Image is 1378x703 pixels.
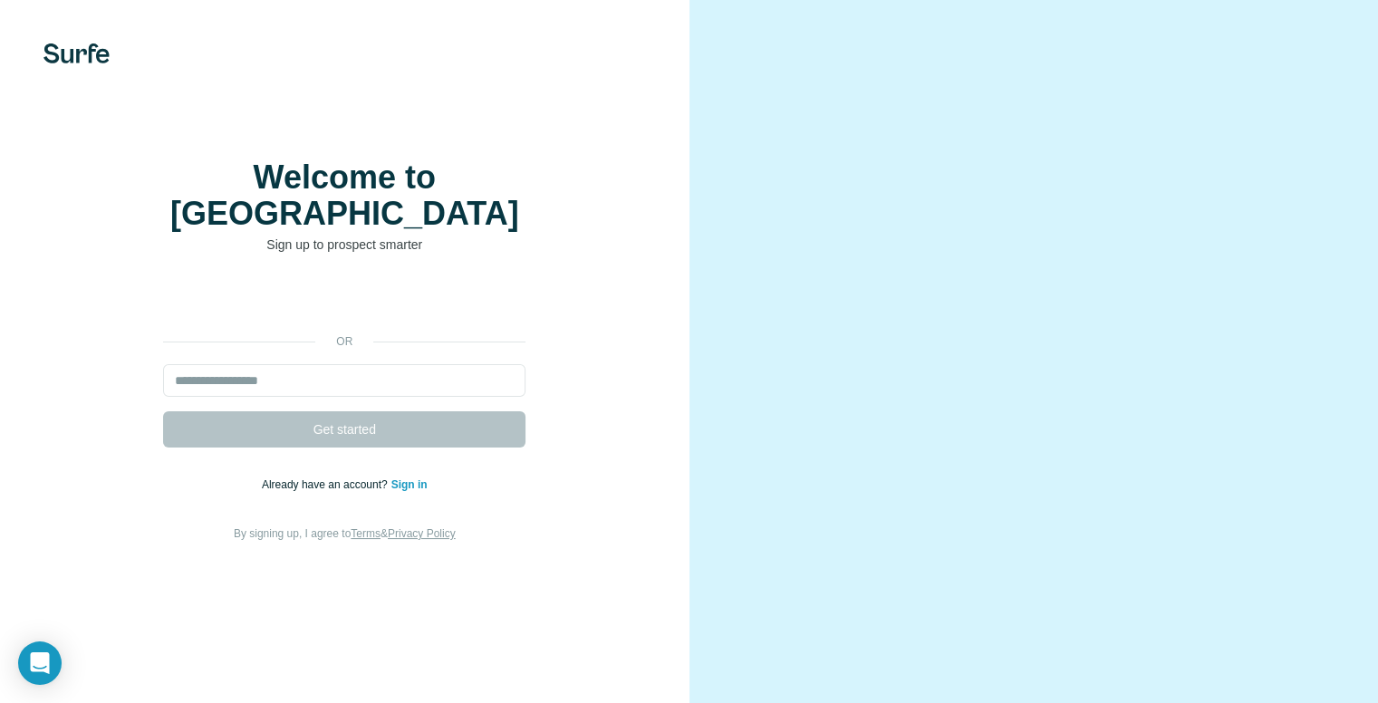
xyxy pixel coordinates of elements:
span: Already have an account? [262,478,391,491]
span: By signing up, I agree to & [234,527,456,540]
div: Open Intercom Messenger [18,641,62,685]
a: Sign in [391,478,428,491]
h1: Welcome to [GEOGRAPHIC_DATA] [163,159,525,232]
p: Sign up to prospect smarter [163,236,525,254]
p: or [315,333,373,350]
iframe: Sign in with Google Button [154,281,535,321]
a: Privacy Policy [388,527,456,540]
a: Terms [351,527,381,540]
img: Surfe's logo [43,43,110,63]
